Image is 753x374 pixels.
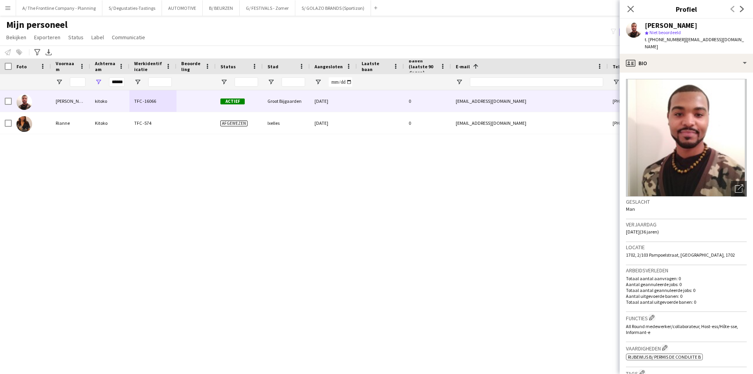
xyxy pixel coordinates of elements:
[731,181,747,197] div: Foto's pop-up openen
[220,99,245,104] span: Actief
[315,78,322,86] button: Open Filtermenu
[33,47,42,57] app-action-btn: Geavanceerde filters
[129,90,176,112] div: TFC -16066
[16,116,32,132] img: Rianne Kitoko
[31,32,64,42] a: Exporteren
[645,36,744,49] span: | [EMAIL_ADDRESS][DOMAIN_NAME]
[16,94,32,110] img: jean christophe kitoko
[626,198,747,205] h3: Geslacht
[626,229,659,235] span: [DATE] (36 jaren)
[620,4,753,14] h3: Profiel
[263,90,310,112] div: Groot Bijgaarden
[626,281,747,287] p: Aantal geannuleerde jobs: 0
[310,90,357,112] div: [DATE]
[619,27,657,37] button: Iedereen5,549
[649,29,681,35] span: Niet beoordeeld
[44,47,53,57] app-action-btn: Exporteer XLSX
[626,299,747,305] p: Totaal aantal uitgevoerde banen: 0
[626,221,747,228] h3: Verjaardag
[95,60,115,72] span: Achternaam
[102,0,162,16] button: S/ Degustaties-Tastings
[626,323,738,335] span: All Round medewerker/collaborateur, Host-ess/Hôte-sse, Informant-e
[65,32,87,42] a: Status
[129,112,176,134] div: TFC -574
[608,112,708,134] div: [PHONE_NUMBER]
[613,64,633,69] span: Telefoon
[451,90,608,112] div: [EMAIL_ADDRESS][DOMAIN_NAME]
[88,32,107,42] a: Label
[626,206,635,212] span: Man
[310,112,357,134] div: [DATE]
[626,244,747,251] h3: Locatie
[51,90,90,112] div: [PERSON_NAME]
[3,32,29,42] a: Bekijken
[456,78,463,86] button: Open Filtermenu
[267,78,275,86] button: Open Filtermenu
[109,32,148,42] a: Communicatie
[626,344,747,352] h3: Vaardigheden
[470,77,603,87] input: E-mail Filter Invoer
[608,90,708,112] div: [PHONE_NUMBER]
[362,60,390,72] span: Laatste baan
[16,0,102,16] button: A/ The Frontline Company - Planning
[329,77,352,87] input: Aangesloten Filter Invoer
[626,287,747,293] p: Totaal aantal geannuleerde jobs: 0
[645,22,697,29] div: [PERSON_NAME]
[626,79,747,197] img: Crew avatar of foto
[203,0,240,16] button: B/ BEURZEN
[263,112,310,134] div: Ixelles
[626,314,747,322] h3: Functies
[34,34,60,41] span: Exporteren
[456,64,470,69] span: E-mail
[404,90,451,112] div: 0
[451,112,608,134] div: [EMAIL_ADDRESS][DOMAIN_NAME]
[112,34,145,41] span: Communicatie
[134,78,141,86] button: Open Filtermenu
[56,60,76,72] span: Voornaam
[91,34,104,41] span: Label
[162,0,203,16] button: AUTOMOTIVE
[620,54,753,73] div: Bio
[6,34,26,41] span: Bekijken
[404,112,451,134] div: 0
[645,36,686,42] span: t. [PHONE_NUMBER]
[56,78,63,86] button: Open Filtermenu
[220,120,247,126] span: Afgewezen
[613,78,620,86] button: Open Filtermenu
[628,354,701,360] span: Rijbewijs B/ Permis de conduite B
[6,19,67,31] span: Mijn personeel
[235,77,258,87] input: Status Filter Invoer
[68,34,84,41] span: Status
[626,267,747,274] h3: Arbeidsverleden
[51,112,90,134] div: Rianne
[626,252,735,258] span: 1702, 2/103 Pampoelstraat, [GEOGRAPHIC_DATA], 1702
[16,64,27,69] span: Foto
[70,77,85,87] input: Voornaam Filter Invoer
[240,0,295,16] button: G/ FESTIVALS - Zomer
[95,78,102,86] button: Open Filtermenu
[109,77,125,87] input: Achternaam Filter Invoer
[220,78,227,86] button: Open Filtermenu
[315,64,343,69] span: Aangesloten
[181,60,202,72] span: Beoordeling
[90,90,129,112] div: kitoko
[295,0,371,16] button: S/ GOLAZO BRANDS (Sportizon)
[282,77,305,87] input: Stad Filter Invoer
[267,64,278,69] span: Stad
[626,275,747,281] p: Totaal aantal aanvragen: 0
[148,77,172,87] input: Werkidentificatie Filter Invoer
[626,293,747,299] p: Aantal uitgevoerde banen: 0
[220,64,236,69] span: Status
[90,112,129,134] div: Kitoko
[409,58,437,75] span: Banen (laatste 90 dagen)
[134,60,162,72] span: Werkidentificatie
